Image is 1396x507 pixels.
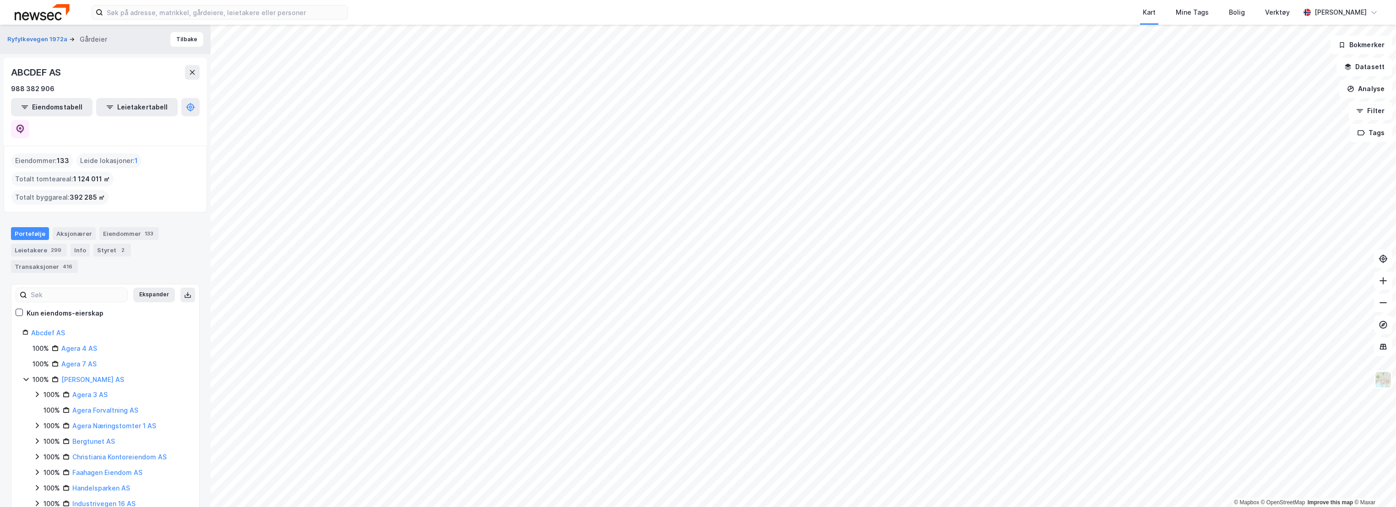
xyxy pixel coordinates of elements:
[118,245,127,255] div: 2
[61,376,124,383] a: [PERSON_NAME] AS
[1331,36,1392,54] button: Bokmerker
[27,308,103,319] div: Kun eiendoms-eierskap
[1143,7,1156,18] div: Kart
[57,155,69,166] span: 133
[170,32,203,47] button: Tilbake
[43,467,60,478] div: 100%
[72,484,130,492] a: Handelsparken AS
[15,4,70,20] img: newsec-logo.f6e21ccffca1b3a03d2d.png
[1339,80,1392,98] button: Analyse
[11,172,114,186] div: Totalt tomteareal :
[1336,58,1392,76] button: Datasett
[43,436,60,447] div: 100%
[1350,463,1396,507] div: Kontrollprogram for chat
[1229,7,1245,18] div: Bolig
[11,190,109,205] div: Totalt byggareal :
[27,288,127,302] input: Søk
[33,374,49,385] div: 100%
[7,35,69,44] button: Ryfylkevegen 1972a
[70,192,105,203] span: 392 285 ㎡
[1265,7,1290,18] div: Verktøy
[72,437,115,445] a: Bergtunet AS
[11,260,78,273] div: Transaksjoner
[11,153,73,168] div: Eiendommer :
[11,98,92,116] button: Eiendomstabell
[43,452,60,463] div: 100%
[11,227,49,240] div: Portefølje
[99,227,159,240] div: Eiendommer
[143,229,155,238] div: 133
[33,359,49,370] div: 100%
[11,83,54,94] div: 988 382 906
[73,174,110,185] span: 1 124 011 ㎡
[1234,499,1259,506] a: Mapbox
[72,391,108,398] a: Agera 3 AS
[43,405,60,416] div: 100%
[72,422,156,430] a: Agera Næringstomter 1 AS
[1348,102,1392,120] button: Filter
[11,244,67,256] div: Leietakere
[1176,7,1209,18] div: Mine Tags
[31,329,65,337] a: Abcdef AS
[1308,499,1353,506] a: Improve this map
[33,343,49,354] div: 100%
[135,155,138,166] span: 1
[133,288,175,302] button: Ekspander
[103,5,348,19] input: Søk på adresse, matrikkel, gårdeiere, leietakere eller personer
[1261,499,1305,506] a: OpenStreetMap
[96,98,178,116] button: Leietakertabell
[43,420,60,431] div: 100%
[11,65,63,80] div: ABCDEF AS
[72,469,142,476] a: Faahagen Eiendom AS
[53,227,96,240] div: Aksjonærer
[72,406,138,414] a: Agera Forvaltning AS
[61,262,74,271] div: 416
[1374,371,1392,388] img: Z
[71,244,90,256] div: Info
[49,245,63,255] div: 299
[1315,7,1367,18] div: [PERSON_NAME]
[80,34,107,45] div: Gårdeier
[1350,124,1392,142] button: Tags
[61,360,97,368] a: Agera 7 AS
[72,453,167,461] a: Christiania Kontoreiendom AS
[43,483,60,494] div: 100%
[76,153,141,168] div: Leide lokasjoner :
[61,344,97,352] a: Agera 4 AS
[1350,463,1396,507] iframe: Chat Widget
[93,244,131,256] div: Styret
[43,389,60,400] div: 100%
